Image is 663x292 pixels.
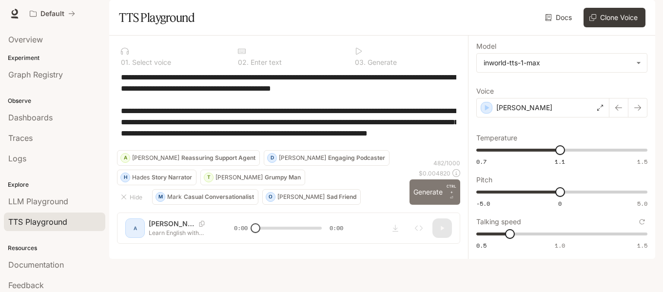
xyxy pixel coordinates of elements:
div: T [204,170,213,185]
p: Select voice [130,59,171,66]
a: Docs [543,8,576,27]
p: Temperature [476,135,517,141]
div: H [121,170,130,185]
p: Casual Conversationalist [184,194,254,200]
span: 1.5 [637,241,647,250]
span: -5.0 [476,199,490,208]
button: A[PERSON_NAME]Reassuring Support Agent [117,150,260,166]
span: 0.7 [476,157,487,166]
span: 5.0 [637,199,647,208]
p: Enter text [249,59,282,66]
p: CTRL + [447,183,456,195]
span: 0.5 [476,241,487,250]
div: A [121,150,130,166]
p: Talking speed [476,218,521,225]
p: Reassuring Support Agent [181,155,255,161]
p: 0 3 . [355,59,366,66]
button: Reset to default [637,216,647,227]
button: D[PERSON_NAME]Engaging Podcaster [264,150,390,166]
button: All workspaces [25,4,79,23]
div: D [268,150,276,166]
div: M [156,189,165,205]
div: O [266,189,275,205]
div: inworld-tts-1-max [484,58,631,68]
p: ⏎ [447,183,456,201]
button: MMarkCasual Conversationalist [152,189,258,205]
p: [PERSON_NAME] [277,194,325,200]
p: 0 1 . [121,59,130,66]
p: Voice [476,88,494,95]
span: 1.0 [555,241,565,250]
p: [PERSON_NAME] [279,155,326,161]
p: Pitch [476,176,492,183]
p: [PERSON_NAME] [132,155,179,161]
p: Mark [167,194,182,200]
button: GenerateCTRL +⏎ [409,179,460,205]
p: Sad Friend [327,194,356,200]
button: Clone Voice [584,8,645,27]
p: Grumpy Man [265,175,301,180]
p: Engaging Podcaster [328,155,385,161]
div: inworld-tts-1-max [477,54,647,72]
p: Default [40,10,64,18]
button: Hide [117,189,148,205]
p: [PERSON_NAME] [215,175,263,180]
p: 0 2 . [238,59,249,66]
span: 1.5 [637,157,647,166]
p: Story Narrator [152,175,192,180]
p: Hades [132,175,150,180]
p: Generate [366,59,397,66]
h1: TTS Playground [119,8,195,27]
p: Model [476,43,496,50]
button: HHadesStory Narrator [117,170,196,185]
span: 0 [558,199,562,208]
p: [PERSON_NAME] [496,103,552,113]
span: 1.1 [555,157,565,166]
button: T[PERSON_NAME]Grumpy Man [200,170,305,185]
button: O[PERSON_NAME]Sad Friend [262,189,361,205]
